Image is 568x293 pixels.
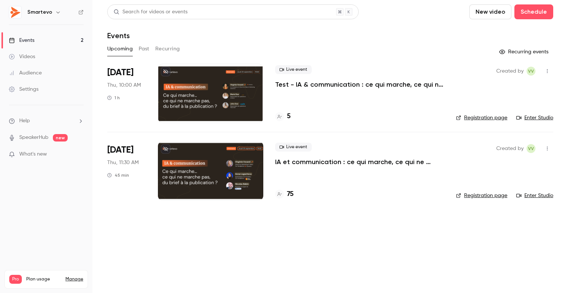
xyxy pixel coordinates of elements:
[528,144,534,153] span: VV
[456,192,507,199] a: Registration page
[287,189,294,199] h4: 75
[19,150,47,158] span: What's new
[9,86,38,93] div: Settings
[107,144,133,156] span: [DATE]
[275,65,312,74] span: Live event
[514,4,553,19] button: Schedule
[456,114,507,121] a: Registration page
[107,81,141,89] span: Thu, 10:00 AM
[107,159,139,166] span: Thu, 11:30 AM
[287,111,291,121] h4: 5
[528,67,534,76] span: VV
[9,275,22,284] span: Pro
[275,189,294,199] a: 75
[114,8,187,16] div: Search for videos or events
[107,67,133,79] span: [DATE]
[107,172,129,178] div: 45 min
[155,43,180,55] button: Recurring
[9,37,34,44] div: Events
[516,114,553,121] a: Enter Studio
[27,9,52,16] h6: Smartevo
[65,276,83,282] a: Manage
[9,6,21,18] img: Smartevo
[527,144,535,153] span: Virginie Vovard
[75,151,84,158] iframe: Noticeable Trigger
[107,31,130,40] h1: Events
[516,192,553,199] a: Enter Studio
[19,117,30,125] span: Help
[496,46,553,58] button: Recurring events
[107,43,133,55] button: Upcoming
[496,67,524,76] span: Created by
[107,95,120,101] div: 1 h
[9,117,84,125] li: help-dropdown-opener
[496,144,524,153] span: Created by
[275,80,444,89] a: Test - IA & communication : ce qui marche, ce qui ne marche pas, du brief à la publication ?
[275,111,291,121] a: 5
[107,64,146,123] div: Sep 18 Thu, 10:00 AM (Europe/Paris)
[139,43,149,55] button: Past
[9,53,35,60] div: Videos
[469,4,511,19] button: New video
[275,157,444,166] a: IA et communication : ce qui marche, ce qui ne marche pas...du brief à la publication ?
[275,143,312,152] span: Live event
[19,134,48,141] a: SpeakerHub
[53,134,68,141] span: new
[9,69,42,77] div: Audience
[107,141,146,200] div: Sep 25 Thu, 11:30 AM (Europe/Paris)
[527,67,535,76] span: Virginie Vovard
[26,276,61,282] span: Plan usage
